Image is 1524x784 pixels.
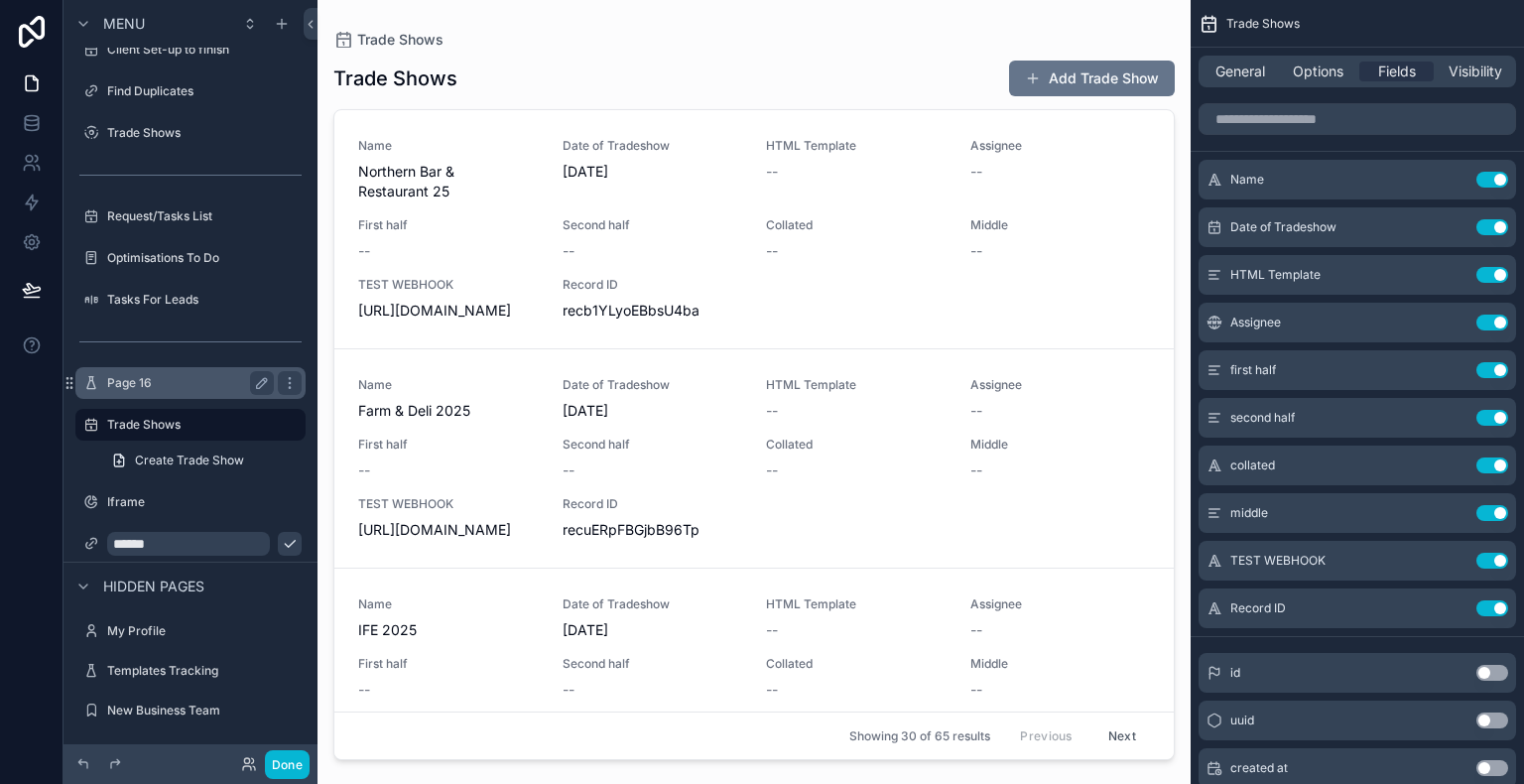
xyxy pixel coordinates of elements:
[1226,16,1300,32] span: Trade Shows
[1094,720,1150,751] button: Next
[1378,62,1416,81] span: Fields
[107,494,302,510] label: Iframe
[107,703,302,719] label: New Business Team
[75,695,306,726] a: New Business Team
[107,208,302,224] label: Request/Tasks List
[107,83,302,99] label: Find Duplicates
[75,200,306,232] a: Request/Tasks List
[107,292,302,308] label: Tasks For Leads
[75,486,306,518] a: Iframe
[1215,62,1265,81] span: General
[1230,362,1276,378] span: first half
[75,34,306,65] a: Client Set-up to finish
[1230,315,1281,330] span: Assignee
[75,409,306,441] a: Trade Shows
[1230,219,1336,235] span: Date of Tradeshow
[75,117,306,149] a: Trade Shows
[103,14,145,34] span: Menu
[99,445,306,476] a: Create Trade Show
[107,623,302,639] label: My Profile
[1230,600,1286,616] span: Record ID
[107,42,302,58] label: Client Set-up to finish
[75,615,306,647] a: My Profile
[135,453,244,468] span: Create Trade Show
[1230,713,1254,728] span: uuid
[1230,457,1275,473] span: collated
[107,375,266,391] label: Page 16
[75,242,306,274] a: Optimisations To Do
[849,728,990,744] span: Showing 30 of 65 results
[107,125,302,141] label: Trade Shows
[1230,267,1321,283] span: HTML Template
[265,750,310,779] button: Done
[1293,62,1343,81] span: Options
[1230,505,1268,521] span: middle
[1230,172,1264,188] span: Name
[1449,62,1502,81] span: Visibility
[1230,553,1326,569] span: TEST WEBHOOK
[1230,410,1295,426] span: second half
[107,417,294,433] label: Trade Shows
[75,284,306,316] a: Tasks For Leads
[75,655,306,687] a: Templates Tracking
[1230,665,1240,681] span: id
[103,577,204,596] span: Hidden pages
[107,250,302,266] label: Optimisations To Do
[75,367,306,399] a: Page 16
[107,663,302,679] label: Templates Tracking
